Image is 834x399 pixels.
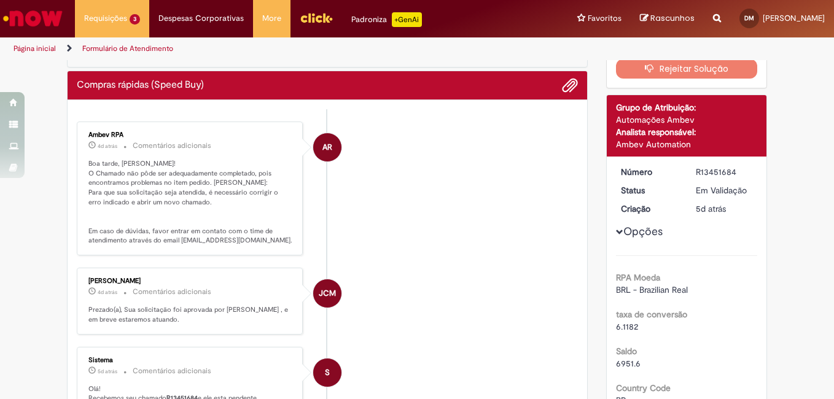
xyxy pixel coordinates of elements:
[133,141,211,151] small: Comentários adicionais
[616,382,671,393] b: Country Code
[1,6,64,31] img: ServiceNow
[313,279,341,308] div: José Carlos Menezes De Oliveira Junior
[640,13,695,25] a: Rascunhos
[616,284,688,295] span: BRL - Brazilian Real
[88,131,293,139] div: Ambev RPA
[313,133,341,161] div: Ambev RPA
[650,12,695,24] span: Rascunhos
[9,37,547,60] ul: Trilhas de página
[84,12,127,25] span: Requisições
[300,9,333,27] img: click_logo_yellow_360x200.png
[696,166,753,178] div: R13451684
[88,277,293,285] div: [PERSON_NAME]
[325,358,330,387] span: S
[88,305,293,324] p: Prezado(a), Sua solicitação foi aprovada por [PERSON_NAME] , e em breve estaremos atuando.
[98,289,117,296] span: 4d atrás
[130,14,140,25] span: 3
[82,44,173,53] a: Formulário de Atendimento
[588,12,622,25] span: Favoritos
[696,203,726,214] time: 27/08/2025 10:57:49
[744,14,754,22] span: DM
[98,368,117,375] time: 27/08/2025 10:58:02
[612,166,687,178] dt: Número
[562,77,578,93] button: Adicionar anexos
[612,203,687,215] dt: Criação
[616,59,758,79] button: Rejeitar Solução
[616,272,660,283] b: RPA Moeda
[98,368,117,375] span: 5d atrás
[98,142,117,150] span: 4d atrás
[98,289,117,296] time: 28/08/2025 14:03:01
[351,12,422,27] div: Padroniza
[319,279,336,308] span: JCM
[616,321,638,332] span: 6.1182
[88,159,293,246] p: Boa tarde, [PERSON_NAME]! O Chamado não pôde ser adequadamente completado, pois encontramos probl...
[133,287,211,297] small: Comentários adicionais
[14,44,56,53] a: Página inicial
[77,80,204,91] h2: Compras rápidas (Speed Buy) Histórico de tíquete
[133,366,211,376] small: Comentários adicionais
[616,101,758,114] div: Grupo de Atribuição:
[616,358,641,369] span: 6951.6
[322,133,332,162] span: AR
[612,184,687,196] dt: Status
[763,13,825,23] span: [PERSON_NAME]
[696,184,753,196] div: Em Validação
[88,357,293,364] div: Sistema
[616,309,687,320] b: taxa de conversão
[696,203,726,214] span: 5d atrás
[158,12,244,25] span: Despesas Corporativas
[616,126,758,138] div: Analista responsável:
[616,114,758,126] div: Automações Ambev
[696,203,753,215] div: 27/08/2025 10:57:49
[616,138,758,150] div: Ambev Automation
[616,346,637,357] b: Saldo
[98,142,117,150] time: 28/08/2025 16:35:25
[262,12,281,25] span: More
[313,358,341,387] div: System
[392,12,422,27] p: +GenAi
